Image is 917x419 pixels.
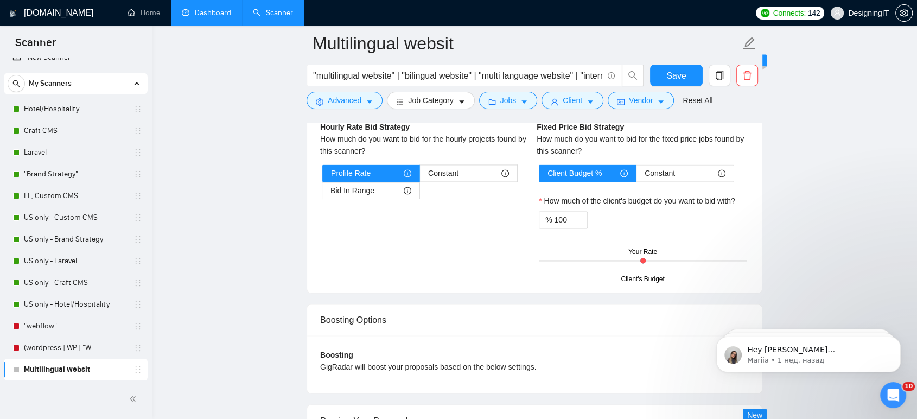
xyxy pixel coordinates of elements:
span: setting [316,98,323,106]
button: setting [895,4,913,22]
span: info-circle [608,72,615,79]
b: Hourly Rate Bid Strategy [320,123,410,131]
button: idcardVendorcaret-down [608,92,674,109]
span: bars [396,98,404,106]
button: search [622,65,644,86]
span: New [747,410,762,419]
a: Hotel/Hospitality [24,98,127,120]
div: Boosting Options [320,304,749,335]
span: caret-down [520,98,528,106]
span: holder [133,300,142,309]
span: caret-down [366,98,373,106]
span: Save [666,69,686,82]
a: New Scanner [12,47,139,68]
a: US only - Brand Strategy [24,228,127,250]
span: folder [488,98,496,106]
span: holder [133,322,142,331]
span: info-circle [620,169,628,177]
a: US only - Craft CMS [24,272,127,294]
a: "webflow" [24,315,127,337]
span: copy [709,71,730,80]
span: 142 [808,7,820,19]
img: logo [9,5,17,22]
span: 10 [902,382,915,391]
span: user [833,9,841,17]
span: holder [133,126,142,135]
span: user [551,98,558,106]
span: Profile Rate [331,165,371,181]
a: Multilingual websit [24,359,127,380]
span: holder [133,105,142,113]
span: holder [133,170,142,179]
span: info-circle [404,169,411,177]
span: Client [563,94,582,106]
span: holder [133,344,142,352]
button: Save [650,65,703,86]
iframe: Intercom live chat [880,382,906,408]
button: folderJobscaret-down [479,92,538,109]
span: Client Budget % [547,165,602,181]
input: How much of the client's budget do you want to bid with? [554,212,587,228]
input: Search Freelance Jobs... [313,69,603,82]
span: caret-down [657,98,665,106]
span: holder [133,213,142,222]
span: caret-down [458,98,466,106]
div: How much do you want to bid for the hourly projects found by this scanner? [320,133,532,157]
span: holder [133,235,142,244]
li: New Scanner [4,47,148,68]
a: Reset All [683,94,712,106]
span: holder [133,278,142,287]
a: US only - Custom CMS [24,207,127,228]
label: How much of the client's budget do you want to bid with? [539,195,735,207]
img: upwork-logo.png [761,9,769,17]
b: Fixed Price Bid Strategy [537,123,624,131]
span: holder [133,257,142,265]
span: Constant [428,165,458,181]
div: GigRadar will boost your proposals based on the below settings. [320,360,642,372]
a: homeHome [128,8,160,17]
span: My Scanners [29,73,72,94]
a: US only - Hotel/Hospitality [24,294,127,315]
li: My Scanners [4,73,148,380]
span: edit [742,36,756,50]
span: delete [737,71,757,80]
span: holder [133,148,142,157]
a: setting [895,9,913,17]
a: dashboardDashboard [182,8,231,17]
a: searchScanner [253,8,293,17]
button: search [8,75,25,92]
span: Advanced [328,94,361,106]
span: Scanner [7,35,65,58]
button: copy [709,65,730,86]
span: Constant [645,165,675,181]
div: How much do you want to bid for the fixed price jobs found by this scanner? [537,133,749,157]
span: double-left [129,393,140,404]
span: idcard [617,98,625,106]
span: Jobs [500,94,517,106]
iframe: Intercom notifications сообщение [700,314,917,390]
span: info-circle [404,187,411,194]
a: Craft CMS [24,120,127,142]
a: EE, Custom CMS [24,185,127,207]
a: Laravel [24,142,127,163]
input: Scanner name... [313,30,740,57]
button: barsJob Categorycaret-down [387,92,474,109]
span: holder [133,365,142,374]
a: (wordpress | WP | "W [24,337,127,359]
span: info-circle [718,169,725,177]
span: Bid In Range [330,182,374,199]
button: settingAdvancedcaret-down [307,92,383,109]
b: Boosting [320,350,353,359]
span: Job Category [408,94,453,106]
span: info-circle [501,169,509,177]
button: delete [736,65,758,86]
div: Client's Budget [621,274,664,284]
span: Connects: [773,7,805,19]
span: holder [133,192,142,200]
a: "Brand Strategy" [24,163,127,185]
span: search [622,71,643,80]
